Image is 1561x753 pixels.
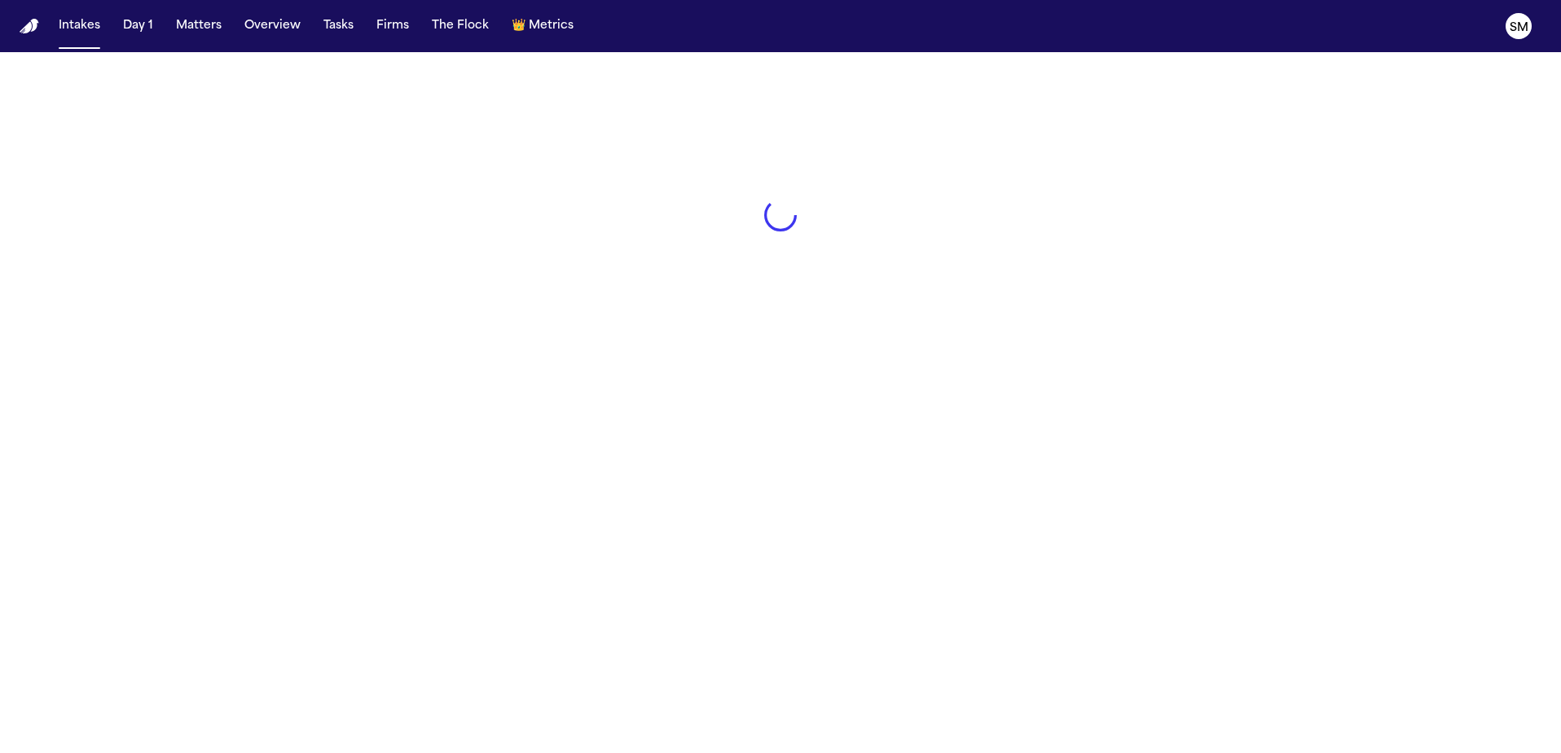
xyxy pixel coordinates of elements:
a: Home [20,19,39,34]
button: Matters [169,11,228,41]
button: Day 1 [117,11,160,41]
button: crownMetrics [505,11,580,41]
button: Intakes [52,11,107,41]
button: Firms [370,11,416,41]
img: Finch Logo [20,19,39,34]
button: The Flock [425,11,495,41]
button: Tasks [317,11,360,41]
button: Overview [238,11,307,41]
